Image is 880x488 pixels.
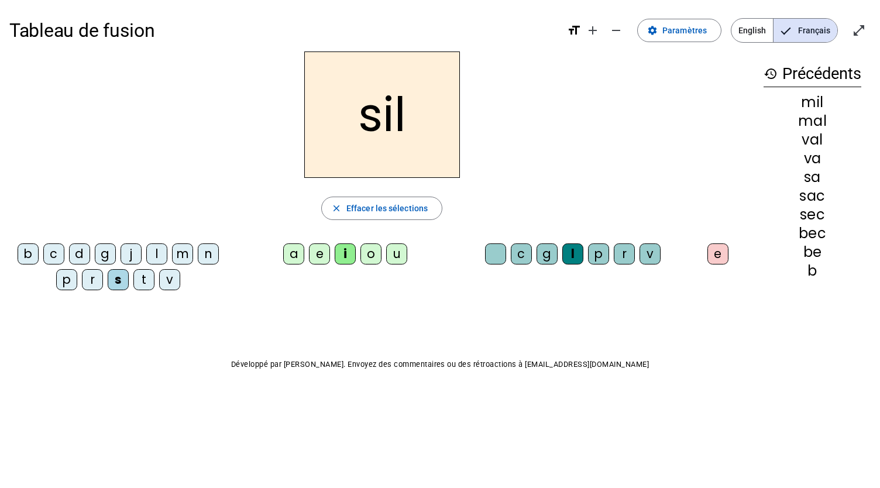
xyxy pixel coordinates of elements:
[360,243,381,264] div: o
[647,25,658,36] mat-icon: settings
[562,243,583,264] div: l
[764,95,861,109] div: mil
[640,243,661,264] div: v
[346,201,428,215] span: Effacer les sélections
[731,19,773,42] span: English
[537,243,558,264] div: g
[637,19,721,42] button: Paramètres
[567,23,581,37] mat-icon: format_size
[331,203,342,214] mat-icon: close
[707,243,728,264] div: e
[386,243,407,264] div: u
[321,197,442,220] button: Effacer les sélections
[764,264,861,278] div: b
[9,12,558,49] h1: Tableau de fusion
[43,243,64,264] div: c
[133,269,154,290] div: t
[847,19,871,42] button: Entrer en plein écran
[852,23,866,37] mat-icon: open_in_full
[764,61,861,87] h3: Précédents
[82,269,103,290] div: r
[604,19,628,42] button: Diminuer la taille de la police
[764,226,861,240] div: bec
[764,114,861,128] div: mal
[764,170,861,184] div: sa
[146,243,167,264] div: l
[283,243,304,264] div: a
[586,23,600,37] mat-icon: add
[18,243,39,264] div: b
[121,243,142,264] div: j
[764,152,861,166] div: va
[304,51,460,178] h2: sil
[731,18,838,43] mat-button-toggle-group: Language selection
[198,243,219,264] div: n
[609,23,623,37] mat-icon: remove
[764,133,861,147] div: val
[69,243,90,264] div: d
[764,208,861,222] div: sec
[764,245,861,259] div: be
[511,243,532,264] div: c
[588,243,609,264] div: p
[662,23,707,37] span: Paramètres
[774,19,837,42] span: Français
[309,243,330,264] div: e
[614,243,635,264] div: r
[764,189,861,203] div: sac
[581,19,604,42] button: Augmenter la taille de la police
[172,243,193,264] div: m
[159,269,180,290] div: v
[56,269,77,290] div: p
[108,269,129,290] div: s
[764,67,778,81] mat-icon: history
[9,358,871,372] p: Développé par [PERSON_NAME]. Envoyez des commentaires ou des rétroactions à [EMAIL_ADDRESS][DOMAI...
[95,243,116,264] div: g
[335,243,356,264] div: i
